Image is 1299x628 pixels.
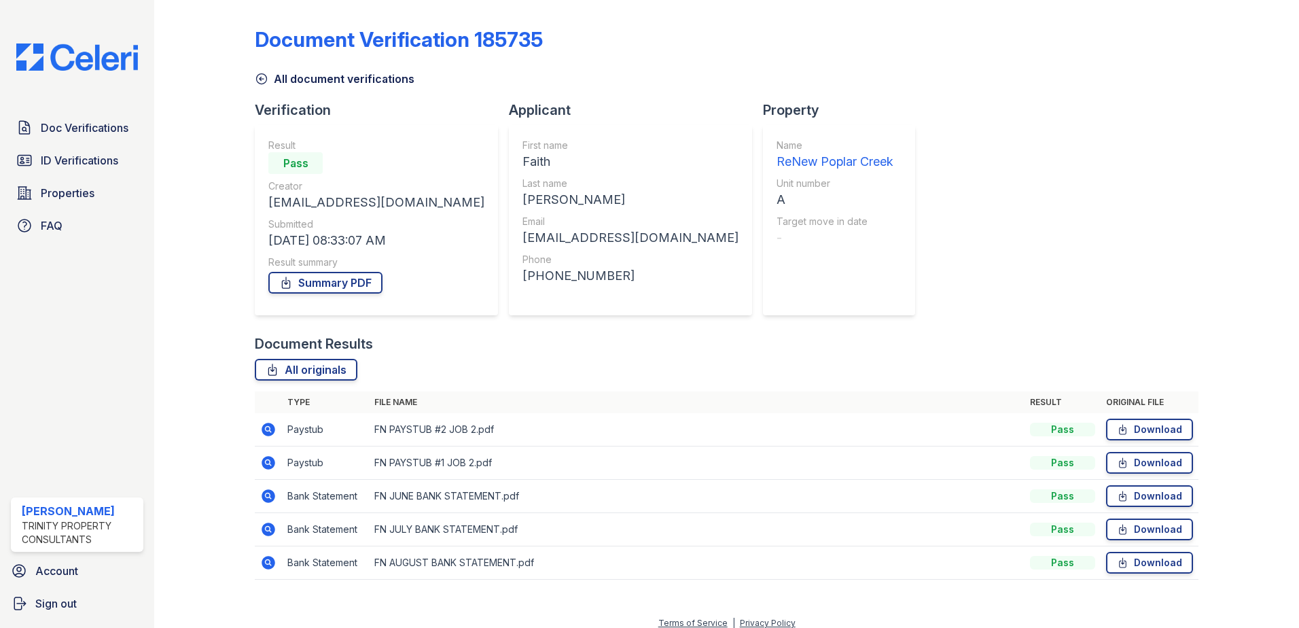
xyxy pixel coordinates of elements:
td: Paystub [282,447,369,480]
div: Applicant [509,101,763,120]
div: [EMAIL_ADDRESS][DOMAIN_NAME] [522,228,739,247]
td: Bank Statement [282,480,369,513]
span: Sign out [35,595,77,612]
div: [PERSON_NAME] [522,190,739,209]
a: Sign out [5,590,149,617]
a: Account [5,557,149,585]
td: FN AUGUST BANK STATEMENT.pdf [369,546,1025,580]
a: Download [1106,419,1193,440]
span: ID Verifications [41,152,118,169]
a: Download [1106,485,1193,507]
th: Type [282,391,369,413]
a: FAQ [11,212,143,239]
td: FN JUNE BANK STATEMENT.pdf [369,480,1025,513]
a: Download [1106,452,1193,474]
div: Target move in date [777,215,893,228]
td: Paystub [282,413,369,447]
div: [EMAIL_ADDRESS][DOMAIN_NAME] [268,193,484,212]
th: Original file [1101,391,1198,413]
td: Bank Statement [282,546,369,580]
div: Creator [268,179,484,193]
iframe: chat widget [1242,574,1285,614]
a: All originals [255,359,357,381]
td: FN PAYSTUB #2 JOB 2.pdf [369,413,1025,447]
div: Document Results [255,334,373,353]
div: [DATE] 08:33:07 AM [268,231,484,250]
div: - [777,228,893,247]
th: File name [369,391,1025,413]
a: Download [1106,552,1193,574]
a: Privacy Policy [740,618,796,628]
div: Pass [1030,423,1095,436]
div: Verification [255,101,509,120]
a: Summary PDF [268,272,382,294]
div: Result [268,139,484,152]
div: Faith [522,152,739,171]
div: Pass [268,152,323,174]
div: ReNew Poplar Creek [777,152,893,171]
a: Download [1106,519,1193,540]
div: [PERSON_NAME] [22,503,138,519]
span: Account [35,563,78,579]
div: Result summary [268,256,484,269]
div: Phone [522,253,739,266]
a: Doc Verifications [11,114,143,141]
div: Email [522,215,739,228]
a: Terms of Service [658,618,728,628]
a: All document verifications [255,71,414,87]
div: Submitted [268,217,484,231]
div: [PHONE_NUMBER] [522,266,739,285]
th: Result [1025,391,1101,413]
div: Pass [1030,456,1095,470]
div: Trinity Property Consultants [22,519,138,546]
span: Doc Verifications [41,120,128,136]
a: Name ReNew Poplar Creek [777,139,893,171]
a: Properties [11,179,143,207]
td: FN JULY BANK STATEMENT.pdf [369,513,1025,546]
td: FN PAYSTUB #1 JOB 2.pdf [369,447,1025,480]
div: Pass [1030,489,1095,503]
div: Last name [522,177,739,190]
div: | [732,618,735,628]
img: CE_Logo_Blue-a8612792a0a2168367f1c8372b55b34899dd931a85d93a1a3d3e32e68fde9ad4.png [5,43,149,71]
div: First name [522,139,739,152]
div: Name [777,139,893,152]
div: Document Verification 185735 [255,27,543,52]
span: FAQ [41,217,63,234]
div: Pass [1030,556,1095,570]
td: Bank Statement [282,513,369,546]
div: Pass [1030,523,1095,536]
span: Properties [41,185,94,201]
div: Property [763,101,926,120]
a: ID Verifications [11,147,143,174]
div: Unit number [777,177,893,190]
div: A [777,190,893,209]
